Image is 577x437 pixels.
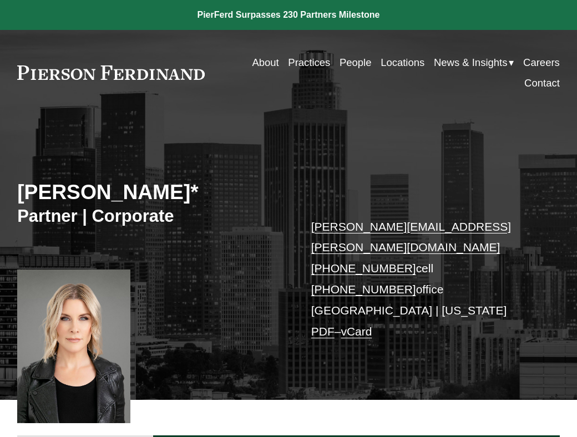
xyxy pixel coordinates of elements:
a: PDF [311,325,335,338]
a: Locations [381,52,424,73]
a: About [252,52,279,73]
p: cell office [GEOGRAPHIC_DATA] | [US_STATE] – [311,216,537,342]
a: Practices [288,52,330,73]
a: People [340,52,372,73]
a: vCard [341,325,372,338]
h3: Partner | Corporate [17,206,288,227]
a: [PHONE_NUMBER] [311,262,416,275]
a: Contact [524,73,560,93]
a: folder dropdown [434,52,514,73]
a: [PERSON_NAME][EMAIL_ADDRESS][PERSON_NAME][DOMAIN_NAME] [311,220,511,254]
a: Careers [523,52,560,73]
h2: [PERSON_NAME]* [17,180,288,205]
span: News & Insights [434,53,508,72]
a: [PHONE_NUMBER] [311,283,416,296]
